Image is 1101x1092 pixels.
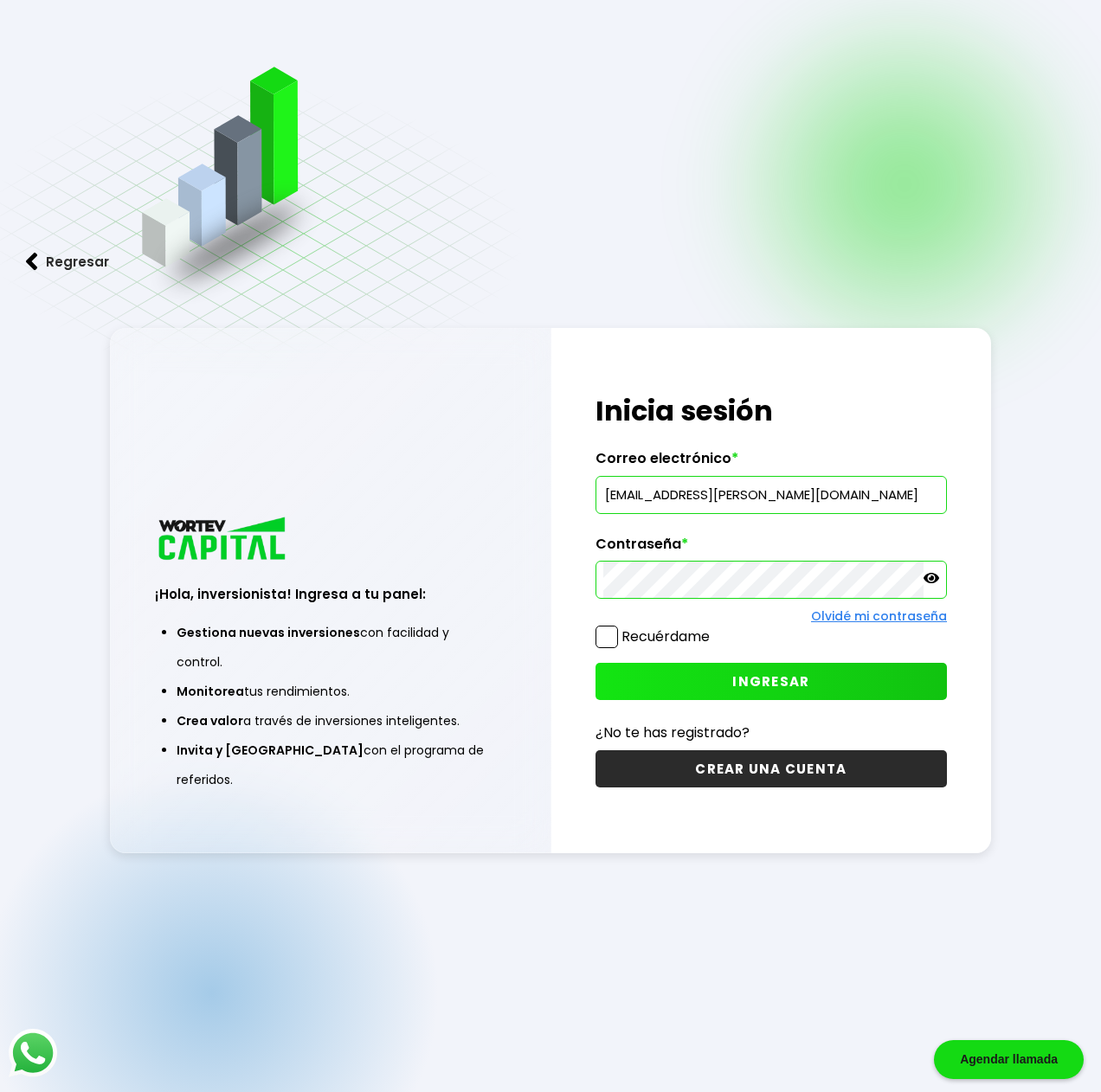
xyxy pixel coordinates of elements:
h1: Inicia sesión [596,390,947,432]
li: a través de inversiones inteligentes. [177,706,485,735]
li: tus rendimientos. [177,677,485,706]
span: Invita y [GEOGRAPHIC_DATA] [177,742,364,759]
a: ¿No te has registrado?CREAR UNA CUENTA [596,722,947,787]
input: hola@wortev.capital [603,477,939,513]
h3: ¡Hola, inversionista! Ingresa a tu panel: [155,584,506,604]
img: flecha izquierda [26,253,38,271]
button: INGRESAR [596,663,947,700]
li: con facilidad y control. [177,618,485,677]
label: Recuérdame [621,626,710,646]
img: logos_whatsapp-icon.242b2217.svg [9,1029,57,1077]
span: Gestiona nuevas inversiones [177,624,360,641]
div: Agendar llamada [934,1040,1084,1079]
p: ¿No te has registrado? [596,722,947,743]
label: Contraseña [596,536,947,562]
img: logo_wortev_capital [155,515,292,566]
span: Monitorea [177,683,244,700]
button: CREAR UNA CUENTA [596,750,947,787]
a: Olvidé mi contraseña [811,607,947,625]
label: Correo electrónico [596,450,947,476]
span: Crea valor [177,712,243,729]
li: con el programa de referidos. [177,735,485,794]
span: INGRESAR [732,672,809,691]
